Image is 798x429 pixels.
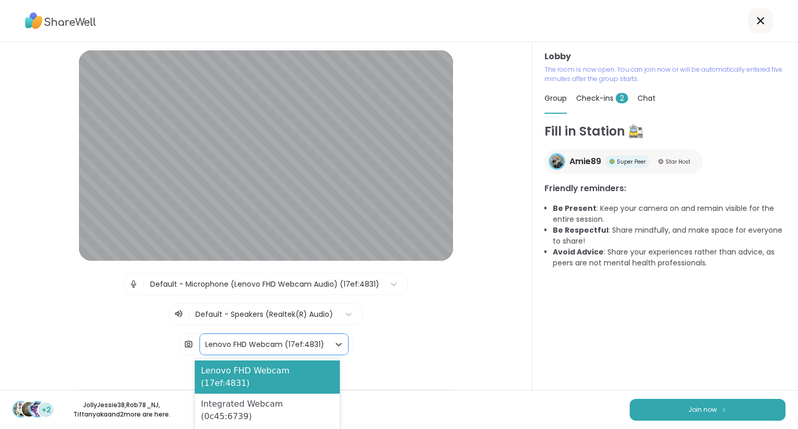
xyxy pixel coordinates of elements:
a: Amie89Amie89Super PeerSuper PeerStar HostStar Host [544,149,703,174]
img: JollyJessie38 [14,402,28,417]
li: : Share mindfully, and make space for everyone to share! [553,225,786,247]
img: Star Host [658,159,663,164]
span: 2 [616,93,628,103]
b: Be Present [553,203,596,213]
div: Lenovo FHD Webcam (17ef:4831) [205,339,324,350]
img: Camera [184,334,193,355]
h1: Fill in Station 🚉 [544,122,786,141]
span: Amie89 [569,155,601,168]
h3: Lobby [544,50,786,63]
span: Join now [688,405,717,414]
button: Join now [630,399,786,421]
span: | [142,274,145,294]
img: Tiffanyaka [30,402,45,417]
img: Amie89 [550,155,564,168]
li: : Share your experiences rather than advice, as peers are not mental health professionals. [553,247,786,269]
span: Star Host [666,158,690,166]
div: Integrated Webcam (0c45:6739) [195,394,340,427]
span: | [188,308,190,320]
p: The room is now open. You can join now or will be automatically entered five minutes after the gr... [544,65,786,84]
img: ShareWell Logomark [721,407,727,412]
img: ShareWell Logo [25,9,96,33]
img: Microphone [129,274,138,294]
span: Check-ins [576,93,628,103]
b: Avoid Advice [553,247,604,257]
span: Super Peer [617,158,646,166]
span: +2 [42,405,51,415]
div: Lenovo FHD Webcam (17ef:4831) [195,360,340,394]
h3: Friendly reminders: [544,182,786,195]
li: : Keep your camera on and remain visible for the entire session. [553,203,786,225]
b: Be Respectful [553,225,608,235]
p: JollyJessie38 , Rob78_NJ , Tiffanyaka and 2 more are here. [63,400,180,419]
span: Group [544,93,567,103]
span: | [197,334,200,355]
span: Chat [637,93,656,103]
img: Super Peer [609,159,615,164]
img: Rob78_NJ [22,402,36,417]
div: Default - Microphone (Lenovo FHD Webcam Audio) (17ef:4831) [150,279,379,290]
